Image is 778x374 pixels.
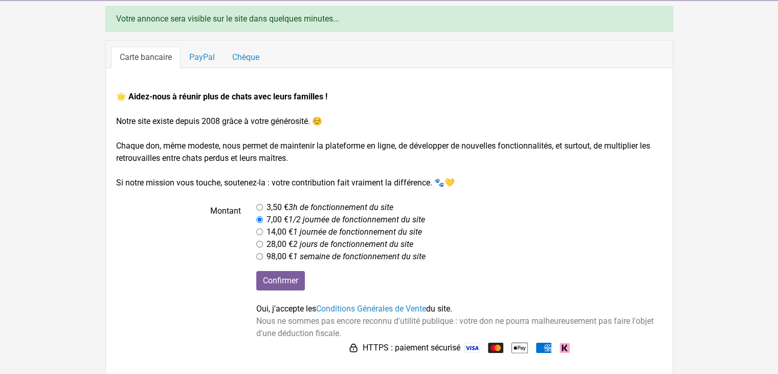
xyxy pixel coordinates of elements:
[256,316,654,338] span: Nous ne sommes pas encore reconnu d'utilité publique : votre don ne pourra malheureusement pas fa...
[288,215,425,224] i: 1/2 journée de fonctionnement du site
[108,201,249,263] label: Montant
[288,202,393,212] i: 3h de fonctionnement du site
[256,304,452,314] span: Oui, j'accepte les du site.
[116,92,327,101] strong: 🌟 Aidez-nous à réunir plus de chats avec leurs familles !
[488,343,503,353] img: Mastercard
[256,271,305,290] input: Confirmer
[348,343,359,353] img: HTTPS : paiement sécurisé
[293,252,426,261] i: 1 semaine de fonctionnement du site
[266,226,422,238] label: 14,00 €
[316,304,426,314] a: Conditions Générales de Vente
[560,343,570,353] img: Klarna
[224,47,268,68] a: Chèque
[293,239,413,249] i: 2 jours de fonctionnement du site
[536,343,551,353] img: American Express
[464,343,480,353] img: Visa
[512,340,528,356] img: Apple Pay
[266,251,426,263] label: 98,00 €
[181,47,224,68] a: PayPal
[116,91,662,356] form: Notre site existe depuis 2008 grâce à votre générosité. ☺️ Chaque don, même modeste, nous permet ...
[266,238,413,251] label: 28,00 €
[293,227,422,237] i: 1 journée de fonctionnement du site
[266,201,393,214] label: 3,50 €
[111,47,181,68] a: Carte bancaire
[363,342,460,354] span: HTTPS : paiement sécurisé
[105,6,673,32] div: Votre annonce sera visible sur le site dans quelques minutes...
[266,214,425,226] label: 7,00 €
